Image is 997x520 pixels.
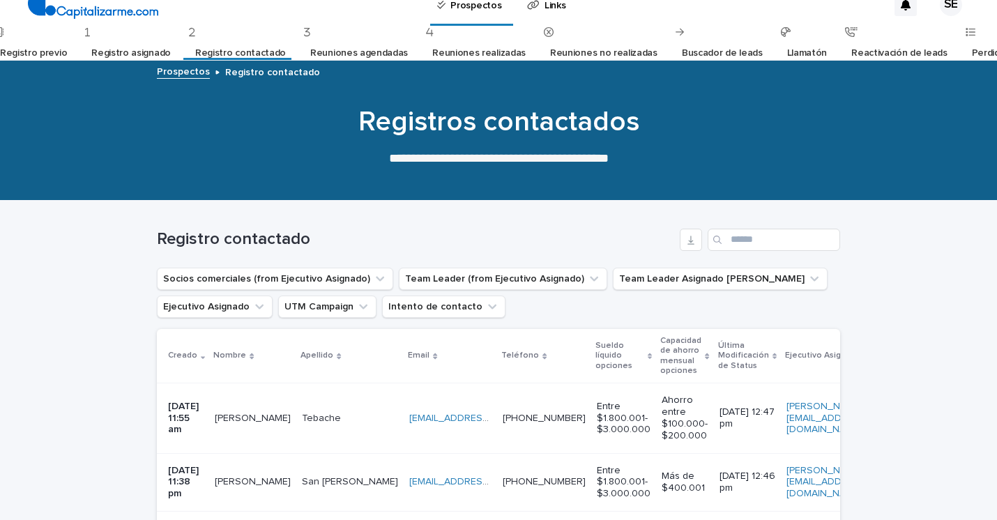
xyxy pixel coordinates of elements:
a: Reuniones realizadas [432,37,526,70]
button: UTM Campaign [278,296,376,318]
p: Apellido [300,348,333,363]
a: [EMAIL_ADDRESS][DOMAIN_NAME] [409,477,567,487]
button: Team Leader (from Ejecutivo Asignado) [399,268,607,290]
a: Reactivación de leads [851,37,947,70]
a: Registro contactado [195,37,286,70]
a: [EMAIL_ADDRESS][DOMAIN_NAME] [409,413,567,423]
h1: Registro contactado [157,229,674,250]
p: Capacidad de ahorro mensual opciones [660,333,701,379]
a: [PERSON_NAME][EMAIL_ADDRESS][DOMAIN_NAME] [786,401,869,436]
p: [DATE] 11:38 pm [168,465,204,500]
p: Ahorro entre $100.000- $200.000 [662,395,708,441]
p: Entre $1.800.001- $3.000.000 [597,465,650,500]
a: Prospectos [157,63,210,79]
a: [PERSON_NAME][EMAIL_ADDRESS][DOMAIN_NAME] [786,465,869,500]
p: Tebache [302,410,344,425]
h1: Registros contactados [157,105,840,139]
input: Search [708,229,840,251]
p: Más de $400.001 [662,471,708,494]
p: Creado [168,348,197,363]
p: Ejecutivo Asignado [785,348,861,363]
p: San Martín Zuleta [302,473,401,488]
a: Registro asignado [91,37,171,70]
p: [PERSON_NAME] [215,410,294,425]
p: Sueldo líquido opciones [595,338,644,374]
p: Hernan Carlos [215,473,294,488]
p: Entre $1.800.001- $3.000.000 [597,401,650,436]
p: Última Modificación de Status [718,338,769,374]
button: Team Leader Asignado LLamados [613,268,828,290]
a: Buscador de leads [682,37,763,70]
p: [DATE] 12:47 pm [720,406,775,430]
a: Reuniones no realizadas [550,37,657,70]
a: [PHONE_NUMBER] [503,477,586,487]
a: Llamatón [787,37,828,70]
p: Teléfono [501,348,539,363]
button: Ejecutivo Asignado [157,296,273,318]
a: Reuniones agendadas [310,37,408,70]
p: Registro contactado [225,63,320,79]
button: Socios comerciales (from Ejecutivo Asignado) [157,268,393,290]
p: Email [408,348,429,363]
a: [PHONE_NUMBER] [503,413,586,423]
p: [DATE] 12:46 pm [720,471,775,494]
button: Intento de contacto [382,296,505,318]
p: [DATE] 11:55 am [168,401,204,436]
p: Nombre [213,348,246,363]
